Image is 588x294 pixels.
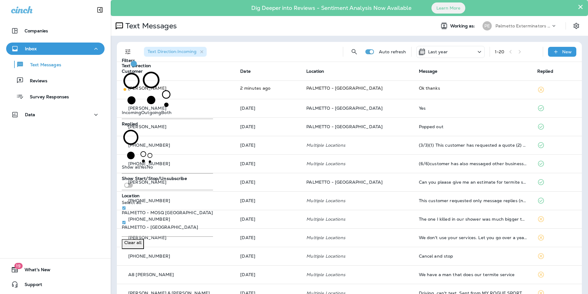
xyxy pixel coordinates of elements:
p: Multiple Locations [306,235,409,240]
div: (3/3)(1) This customer has requested a quote (2) This customer has also messaged other businesses]. [419,143,527,148]
p: Sep 3, 2025 10:55 AM [240,198,296,203]
button: Filters [122,46,134,58]
p: Sep 17, 2025 04:00 PM [240,143,296,148]
button: 19What's New [6,263,105,276]
span: Filters [122,58,135,63]
button: Learn More [431,2,465,14]
span: Date [240,68,251,74]
p: Auto refresh [379,49,406,54]
p: Multiple Locations [306,254,409,259]
p: Multiple Locations [306,217,409,222]
div: This customer requested only message replies (no calls). Reply here or respond via your LSA dashb... [419,198,527,203]
span: 19 [14,263,22,269]
div: Can you please give me an estimate for termite service. [419,180,527,185]
span: Both [161,110,172,115]
p: Aug 13, 2025 10:26 AM [240,254,296,259]
p: Aug 18, 2025 09:54 PM [240,235,296,240]
div: 1 - 20 [495,49,505,54]
div: Text Direction:Incoming [144,47,207,57]
div: We have a man that does our termite service [419,272,527,277]
div: Filters [122,58,213,249]
span: Outgoing [141,110,161,115]
p: Sep 16, 2025 12:42 PM [240,161,296,166]
p: Oct 2, 2025 08:49 AM [240,85,296,91]
p: Text Messages [24,62,61,68]
div: We don't use your services. Let you go over a year ago. Sent you a email letting you know this so... [419,235,527,240]
button: Reviews [6,74,105,87]
span: Working as: [450,23,476,29]
button: Collapse Sidebar [91,4,109,16]
button: Search Messages [348,46,360,58]
p: Sep 26, 2025 09:42 AM [240,106,296,111]
button: Inbox [6,43,105,55]
p: Data [25,112,35,117]
span: Message [419,68,438,74]
span: PALMETTO - [GEOGRAPHIC_DATA] [306,85,383,91]
p: Survey Responses [24,94,69,100]
p: Select all [122,200,213,205]
p: New [562,49,572,54]
p: Sep 18, 2025 10:44 AM [240,124,296,129]
span: What's New [18,267,50,275]
span: PALMETTO - [GEOGRAPHIC_DATA] [306,105,383,111]
span: Incoming [122,110,141,115]
p: Multiple Locations [306,161,409,166]
p: Sep 9, 2025 11:13 AM [240,180,296,185]
div: Ok thanks [419,85,527,91]
p: A8 [PERSON_NAME] [128,272,174,277]
div: Cancel and stop [419,254,527,259]
span: Show Start/Stop/Unsubscribe [122,176,187,181]
p: Multiple Locations [306,143,409,148]
span: Text Direction [122,63,151,68]
p: Multiple Locations [306,272,409,277]
span: Replied [537,68,553,74]
button: Clear all [122,239,144,249]
p: Palmetto Exterminators LLC [495,23,551,28]
button: Companies [6,25,105,37]
p: Last year [428,49,448,54]
span: Replied [122,121,138,127]
button: Close [578,2,583,12]
span: PALMETTO - [GEOGRAPHIC_DATA] [306,124,383,129]
span: Yes [140,164,147,170]
p: Clear all [124,240,141,245]
p: Dig Deeper into Reviews - Sentiment Analysis Now Available [233,7,429,9]
div: Yes [419,106,527,111]
span: Location [122,193,140,198]
p: Reviews [24,78,47,84]
span: Location [306,68,324,74]
p: [PHONE_NUMBER] [128,254,170,259]
span: No [147,164,153,170]
div: Popped out [419,124,527,129]
button: Data [6,108,105,121]
span: PALMETTO - [GEOGRAPHIC_DATA] [306,179,383,185]
button: Settings [571,20,582,31]
p: Aug 21, 2025 03:59 PM [240,217,296,222]
div: The one I killed in our shower was much bigger than this one. [419,217,527,222]
div: (6/6)customer has also messaged other businesses]. [419,161,527,166]
p: PALMETTO - [GEOGRAPHIC_DATA] [122,225,198,230]
span: Text Direction : Incoming [148,49,197,54]
span: Support [18,282,42,289]
button: Text Messages [6,58,105,71]
span: Show all [122,164,140,170]
button: Support [6,278,105,291]
p: Multiple Locations [306,198,409,203]
button: Survey Responses [6,90,105,103]
p: PALMETTO - MOSQ [GEOGRAPHIC_DATA] [122,210,213,215]
p: Text Messages [123,21,177,31]
div: PE [483,21,492,31]
p: Companies [25,28,48,33]
p: Aug 8, 2025 10:29 AM [240,272,296,277]
p: Inbox [25,46,37,51]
